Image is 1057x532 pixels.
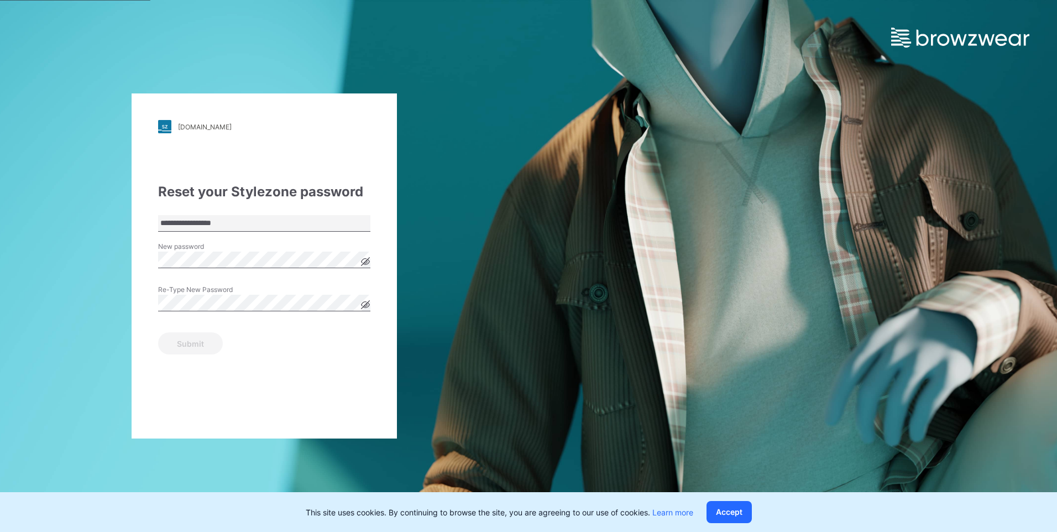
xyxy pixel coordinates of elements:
a: [DOMAIN_NAME] [158,120,370,133]
label: Re-Type New Password [158,285,236,295]
label: New password [158,242,236,252]
div: [DOMAIN_NAME] [178,123,232,131]
p: This site uses cookies. By continuing to browse the site, you are agreeing to our use of cookies. [306,507,693,518]
a: Learn more [652,508,693,517]
img: browzwear-logo.e42bd6dac1945053ebaf764b6aa21510.svg [891,28,1029,48]
button: Accept [707,501,752,523]
img: stylezone-logo.562084cfcfab977791bfbf7441f1a819.svg [158,120,171,133]
div: Reset your Stylezone password [158,182,370,202]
